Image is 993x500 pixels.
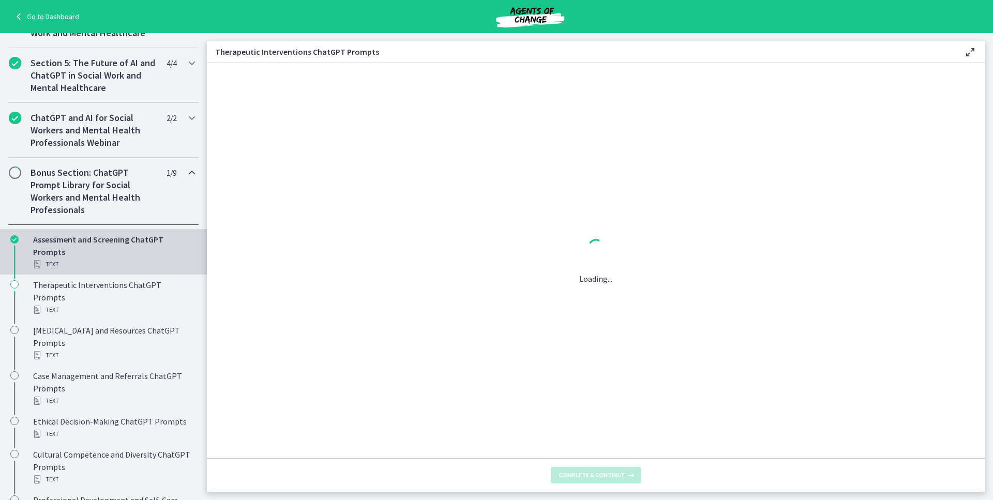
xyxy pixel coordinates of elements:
span: 1 / 9 [167,166,176,179]
i: Completed [9,112,21,124]
a: Go to Dashboard [12,10,79,23]
img: Agents of Change [468,4,592,29]
div: 1 [579,236,612,260]
div: Text [33,473,194,486]
span: 2 / 2 [167,112,176,124]
div: Text [33,395,194,407]
div: Ethical Decision-Making ChatGPT Prompts [33,415,194,440]
h2: ChatGPT and AI for Social Workers and Mental Health Professionals Webinar [31,112,157,149]
div: Assessment and Screening ChatGPT Prompts [33,233,194,270]
i: Completed [10,235,19,244]
div: Text [33,349,194,361]
h3: Therapeutic Interventions ChatGPT Prompts [215,46,947,58]
div: Case Management and Referrals ChatGPT Prompts [33,370,194,407]
p: Loading... [579,272,612,285]
div: Text [33,428,194,440]
div: Cultural Competence and Diversity ChatGPT Prompts [33,448,194,486]
div: [MEDICAL_DATA] and Resources ChatGPT Prompts [33,324,194,361]
div: Text [33,258,194,270]
div: Text [33,304,194,316]
span: Complete & continue [559,471,625,479]
i: Completed [9,57,21,69]
h2: Section 5: The Future of AI and ChatGPT in Social Work and Mental Healthcare [31,57,157,94]
span: 4 / 4 [167,57,176,69]
button: Complete & continue [551,467,641,483]
h2: Bonus Section: ChatGPT Prompt Library for Social Workers and Mental Health Professionals [31,166,157,216]
div: Therapeutic Interventions ChatGPT Prompts [33,279,194,316]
